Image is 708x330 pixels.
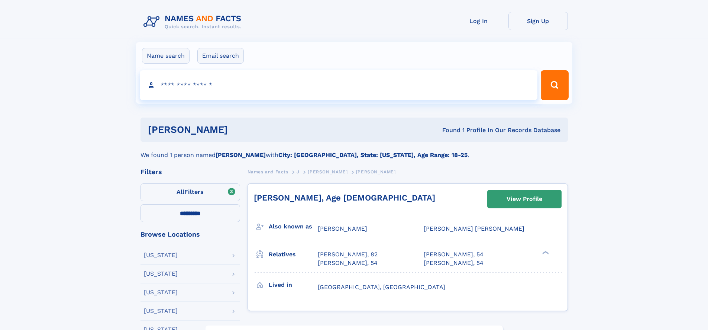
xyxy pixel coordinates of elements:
a: J [297,167,300,176]
a: [PERSON_NAME], 54 [318,259,378,267]
h1: [PERSON_NAME] [148,125,335,134]
img: Logo Names and Facts [140,12,248,32]
span: [PERSON_NAME] [356,169,396,174]
input: search input [140,70,538,100]
div: View Profile [507,190,542,208]
label: Email search [197,48,244,64]
a: [PERSON_NAME] [308,167,347,176]
a: Names and Facts [248,167,288,176]
a: [PERSON_NAME], Age [DEMOGRAPHIC_DATA] [254,193,435,202]
button: Search Button [541,70,568,100]
label: Name search [142,48,190,64]
div: Found 1 Profile In Our Records Database [335,126,560,134]
a: Sign Up [508,12,568,30]
div: [US_STATE] [144,308,178,314]
label: Filters [140,183,240,201]
div: Filters [140,169,240,175]
span: [PERSON_NAME] [318,225,367,232]
span: All [177,188,184,195]
div: ❯ [540,250,549,255]
h3: Lived in [269,279,318,291]
div: [US_STATE] [144,252,178,258]
span: J [297,169,300,174]
a: [PERSON_NAME], 54 [424,259,484,267]
div: We found 1 person named with . [140,142,568,160]
span: [PERSON_NAME] [308,169,347,174]
a: [PERSON_NAME], 82 [318,250,378,259]
a: Log In [449,12,508,30]
div: [US_STATE] [144,289,178,295]
h3: Also known as [269,220,318,233]
b: [PERSON_NAME] [216,151,266,158]
b: City: [GEOGRAPHIC_DATA], State: [US_STATE], Age Range: 18-25 [278,151,468,158]
a: View Profile [488,190,561,208]
h3: Relatives [269,248,318,261]
div: Browse Locations [140,231,240,238]
span: [PERSON_NAME] [PERSON_NAME] [424,225,524,232]
div: [US_STATE] [144,271,178,277]
a: [PERSON_NAME], 54 [424,250,484,259]
span: [GEOGRAPHIC_DATA], [GEOGRAPHIC_DATA] [318,283,445,291]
